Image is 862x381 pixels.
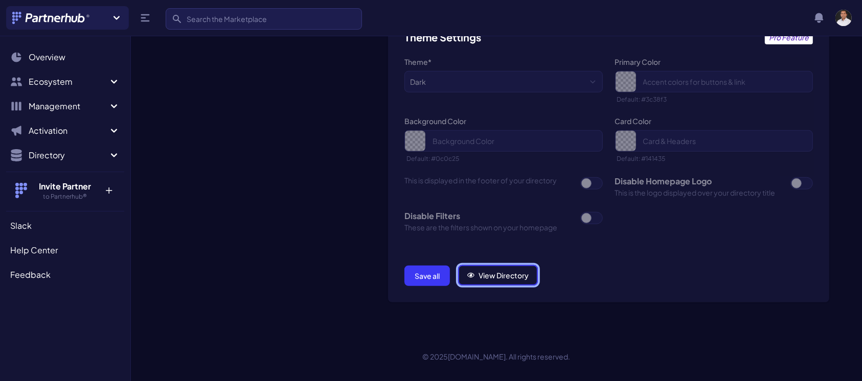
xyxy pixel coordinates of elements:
button: Activation [6,121,124,141]
p: © 2025 . All rights reserved. [131,351,862,362]
span: Management [29,100,108,112]
span: Overview [29,51,65,63]
button: Directory [6,145,124,165]
a: Feedback [6,265,124,285]
button: Save all [404,266,450,286]
button: Invite Partner to Partnerhub® + [6,172,124,209]
span: Feedback [10,269,51,281]
h5: to Partnerhub® [32,193,98,201]
a: Slack [6,216,124,236]
span: Help Center [10,244,58,256]
button: Ecosystem [6,72,124,92]
h3: Theme Settings [404,30,481,44]
h4: Invite Partner [32,180,98,193]
a: Pro Feature [765,30,813,44]
a: View Directory [458,265,538,285]
span: Directory [29,149,108,161]
input: Search the Marketplace [166,8,362,30]
a: [DOMAIN_NAME] [448,352,506,361]
img: user photo [835,10,852,26]
span: Activation [29,125,108,137]
a: Help Center [6,240,124,260]
p: + [98,180,120,197]
span: Slack [10,220,32,232]
a: Overview [6,47,124,67]
img: Partnerhub® Logo [12,12,90,24]
button: Management [6,96,124,116]
span: Ecosystem [29,76,108,88]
